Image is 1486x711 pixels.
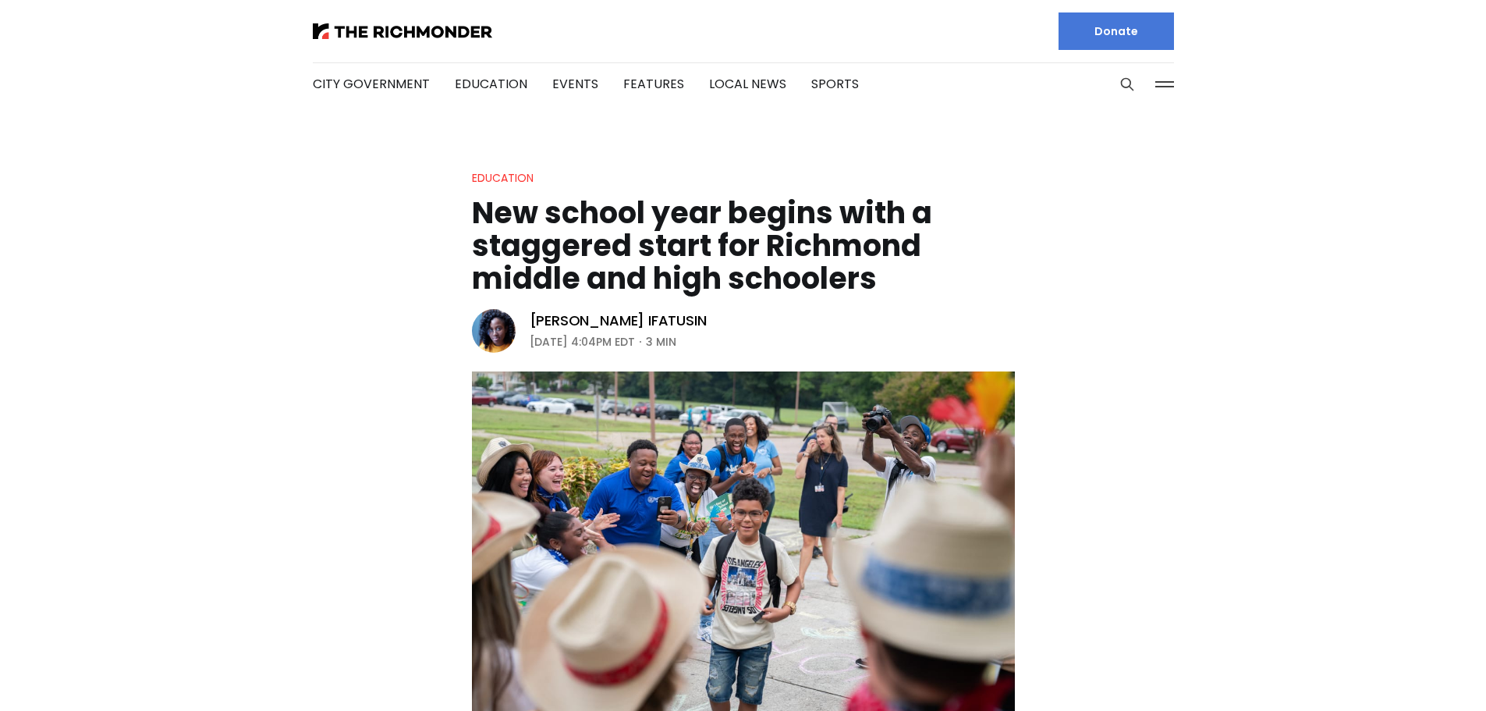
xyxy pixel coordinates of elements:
[1059,12,1174,50] a: Donate
[455,75,527,93] a: Education
[313,23,492,39] img: The Richmonder
[709,75,786,93] a: Local News
[646,332,676,351] span: 3 min
[530,332,635,351] time: [DATE] 4:04PM EDT
[472,309,516,353] img: Victoria A. Ifatusin
[1354,635,1486,711] iframe: portal-trigger
[811,75,859,93] a: Sports
[623,75,684,93] a: Features
[313,75,430,93] a: City Government
[472,197,1015,295] h1: New school year begins with a staggered start for Richmond middle and high schoolers
[1115,73,1139,96] button: Search this site
[472,170,534,186] a: Education
[530,311,707,330] a: [PERSON_NAME] Ifatusin
[552,75,598,93] a: Events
